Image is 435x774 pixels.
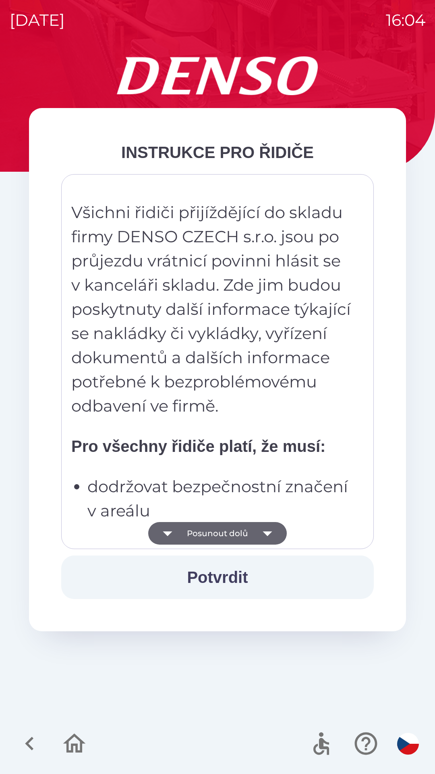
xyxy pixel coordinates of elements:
p: Všichni řidiči přijíždějící do skladu firmy DENSO CZECH s.r.o. jsou po průjezdu vrátnicí povinni ... [71,200,352,418]
img: Logo [29,56,406,95]
div: INSTRUKCE PRO ŘIDIČE [61,140,374,164]
button: Potvrdit [61,556,374,599]
p: [DATE] [10,8,65,32]
strong: Pro všechny řidiče platí, že musí: [71,437,325,455]
img: cs flag [397,733,419,755]
p: 16:04 [386,8,425,32]
button: Posunout dolů [148,522,287,545]
p: dodržovat bezpečnostní značení v areálu [87,474,352,523]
